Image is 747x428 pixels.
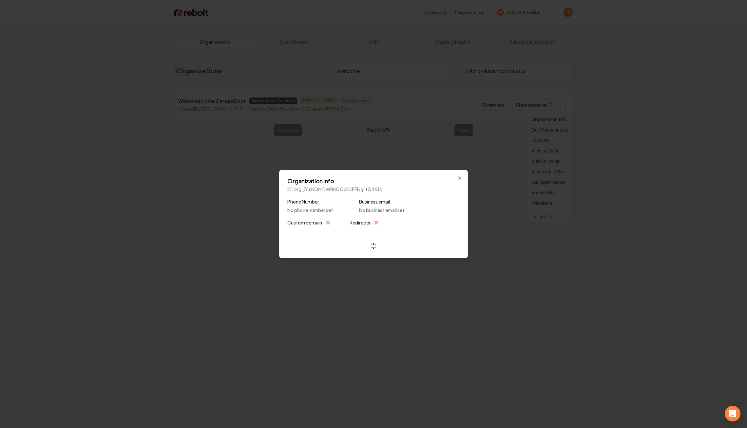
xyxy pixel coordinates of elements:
label: Redirects [350,219,370,226]
p: ID: org_31sKOmDWRhQGcIiCFENgLtQ461c [287,186,460,192]
label: Business email [359,198,404,205]
label: Phone Number [287,198,333,205]
h2: Organization Info [287,178,460,184]
label: Custom domain [287,219,322,226]
span: No phone number set [287,207,333,213]
span: No business email set [359,207,404,213]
